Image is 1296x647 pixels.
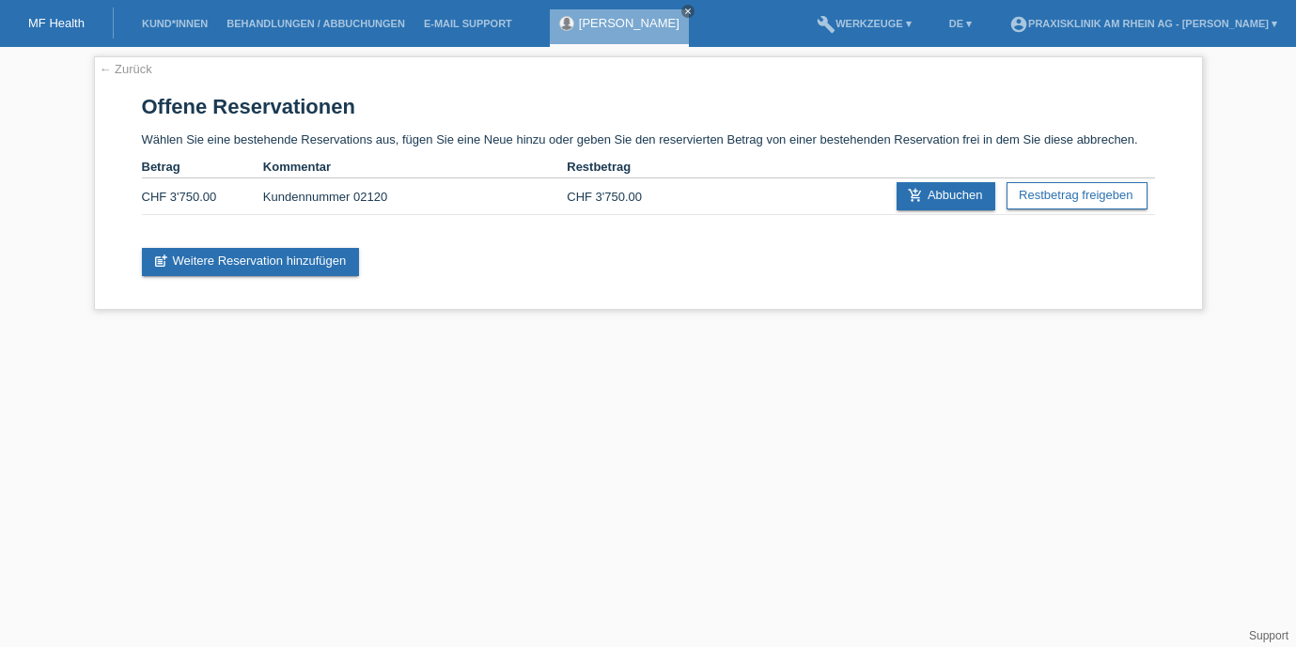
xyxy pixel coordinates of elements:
[1007,182,1147,209] a: Restbetrag freigeben
[567,156,688,178] th: Restbetrag
[153,254,168,269] i: post_add
[681,5,695,18] a: close
[908,188,923,203] i: add_shopping_cart
[1000,18,1287,29] a: account_circlePraxisklinik am Rhein AG - [PERSON_NAME] ▾
[142,156,263,178] th: Betrag
[94,56,1203,310] div: Wählen Sie eine bestehende Reservations aus, fügen Sie eine Neue hinzu oder geben Sie den reservi...
[817,15,835,34] i: build
[567,178,688,215] td: CHF 3'750.00
[1249,629,1288,642] a: Support
[683,7,693,16] i: close
[897,182,996,210] a: add_shopping_cartAbbuchen
[142,95,1155,118] h1: Offene Reservationen
[807,18,921,29] a: buildWerkzeuge ▾
[133,18,217,29] a: Kund*innen
[414,18,522,29] a: E-Mail Support
[100,62,152,76] a: ← Zurück
[263,178,567,215] td: Kundennummer 02120
[28,16,85,30] a: MF Health
[142,248,360,276] a: post_addWeitere Reservation hinzufügen
[579,16,679,30] a: [PERSON_NAME]
[940,18,981,29] a: DE ▾
[263,156,567,178] th: Kommentar
[1009,15,1028,34] i: account_circle
[217,18,414,29] a: Behandlungen / Abbuchungen
[142,178,263,215] td: CHF 3'750.00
